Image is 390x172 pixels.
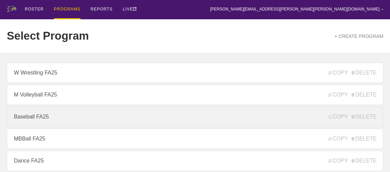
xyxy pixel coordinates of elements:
[328,70,348,76] span: COPY
[351,92,376,98] span: DELETE
[381,7,383,12] div: ▼
[7,63,383,83] a: W Wrestling FA25
[268,93,390,172] iframe: Chat Widget
[7,151,383,171] a: Dance FA25
[7,107,383,127] a: Baseball FA25
[334,34,383,39] a: + CREATE PROGRAM
[7,85,383,105] a: M Volleyball FA25
[7,6,16,12] img: logo
[7,129,383,149] a: MBBall FA25
[351,70,376,76] span: DELETE
[328,92,348,98] span: COPY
